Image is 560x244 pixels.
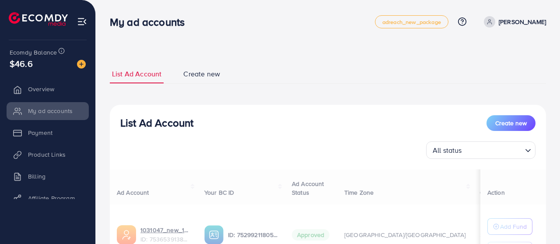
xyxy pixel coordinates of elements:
span: All status [431,144,464,157]
a: adreach_new_package [375,15,448,28]
span: $46.6 [10,57,33,70]
img: image [77,60,86,69]
button: Create new [486,115,535,131]
span: Create new [495,119,527,127]
input: Search for option [465,142,521,157]
span: Create new [183,69,220,79]
p: [PERSON_NAME] [499,17,546,27]
h3: My ad accounts [110,16,192,28]
span: Ecomdy Balance [10,48,57,57]
span: List Ad Account [112,69,161,79]
img: menu [77,17,87,27]
h3: List Ad Account [120,117,193,129]
img: logo [9,12,68,26]
div: Search for option [426,141,535,159]
a: [PERSON_NAME] [480,16,546,27]
span: adreach_new_package [382,19,441,25]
